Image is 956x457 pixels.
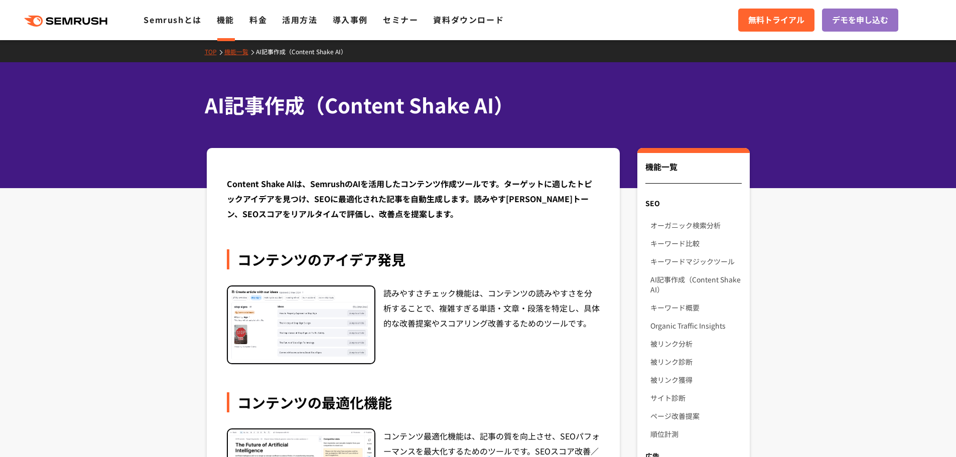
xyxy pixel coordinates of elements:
[822,9,898,32] a: デモを申し込む
[144,14,201,26] a: Semrushとは
[217,14,234,26] a: 機能
[227,176,600,221] div: Content Shake AIは、SemrushのAIを活用したコンテンツ作成ツールです。ターゲットに適したトピックアイデアを見つけ、SEOに最適化された記事を自動生成します。読みやす[PER...
[650,317,741,335] a: Organic Traffic Insights
[228,286,374,363] img: コンテンツのアイデア発見
[650,425,741,443] a: 順位計測
[205,47,224,56] a: TOP
[256,47,354,56] a: AI記事作成（Content Shake AI）
[227,392,600,412] div: コンテンツの最適化機能
[224,47,256,56] a: 機能一覧
[249,14,267,26] a: 料金
[650,407,741,425] a: ページ改善提案
[282,14,317,26] a: 活用方法
[738,9,814,32] a: 無料トライアル
[333,14,368,26] a: 導入事例
[227,249,600,269] div: コンテンツのアイデア発見
[832,14,888,27] span: デモを申し込む
[650,234,741,252] a: キーワード比較
[650,216,741,234] a: オーガニック検索分析
[650,298,741,317] a: キーワード概要
[645,161,741,184] div: 機能一覧
[650,335,741,353] a: 被リンク分析
[650,389,741,407] a: サイト診断
[433,14,504,26] a: 資料ダウンロード
[650,353,741,371] a: 被リンク診断
[650,371,741,389] a: 被リンク獲得
[748,14,804,27] span: 無料トライアル
[383,285,600,364] div: 読みやすさチェック機能は、コンテンツの読みやすさを分析することで、複雑すぎる単語・文章・段落を特定し、具体的な改善提案やスコアリング改善するためのツールです。
[383,14,418,26] a: セミナー
[650,252,741,270] a: キーワードマジックツール
[650,270,741,298] a: AI記事作成（Content Shake AI）
[205,90,742,120] h1: AI記事作成（Content Shake AI）
[637,194,749,212] div: SEO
